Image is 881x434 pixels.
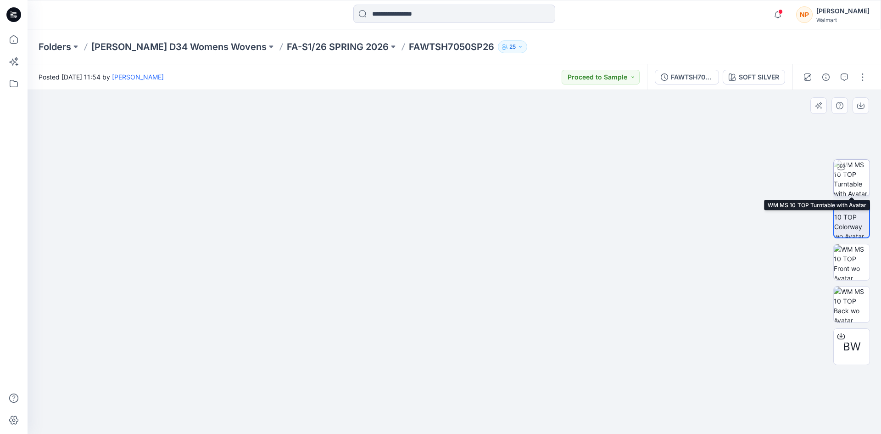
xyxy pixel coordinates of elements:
img: WM MS 10 TOP Back wo Avatar [834,287,870,322]
div: Walmart [816,17,870,23]
img: WM MS 10 TOP Turntable with Avatar [834,160,870,196]
span: Posted [DATE] 11:54 by [39,72,164,82]
p: 25 [509,42,516,52]
div: FAWTSH7050SP26 [671,72,713,82]
a: [PERSON_NAME] D34 Womens Wovens [91,40,267,53]
span: BW [843,338,861,355]
div: SOFT SILVER [739,72,779,82]
button: SOFT SILVER [723,70,785,85]
div: NP [796,6,813,23]
button: FAWTSH7050SP26 [655,70,719,85]
img: WM MS 10 TOP Front wo Avatar [834,244,870,280]
p: FAWTSH7050SP26 [409,40,494,53]
img: WM MS 10 TOP Colorway wo Avatar [834,203,869,237]
button: Details [819,70,833,85]
a: [PERSON_NAME] [112,73,164,81]
a: Folders [39,40,71,53]
button: 25 [498,40,527,53]
a: FA-S1/26 SPRING 2026 [287,40,389,53]
div: [PERSON_NAME] [816,6,870,17]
